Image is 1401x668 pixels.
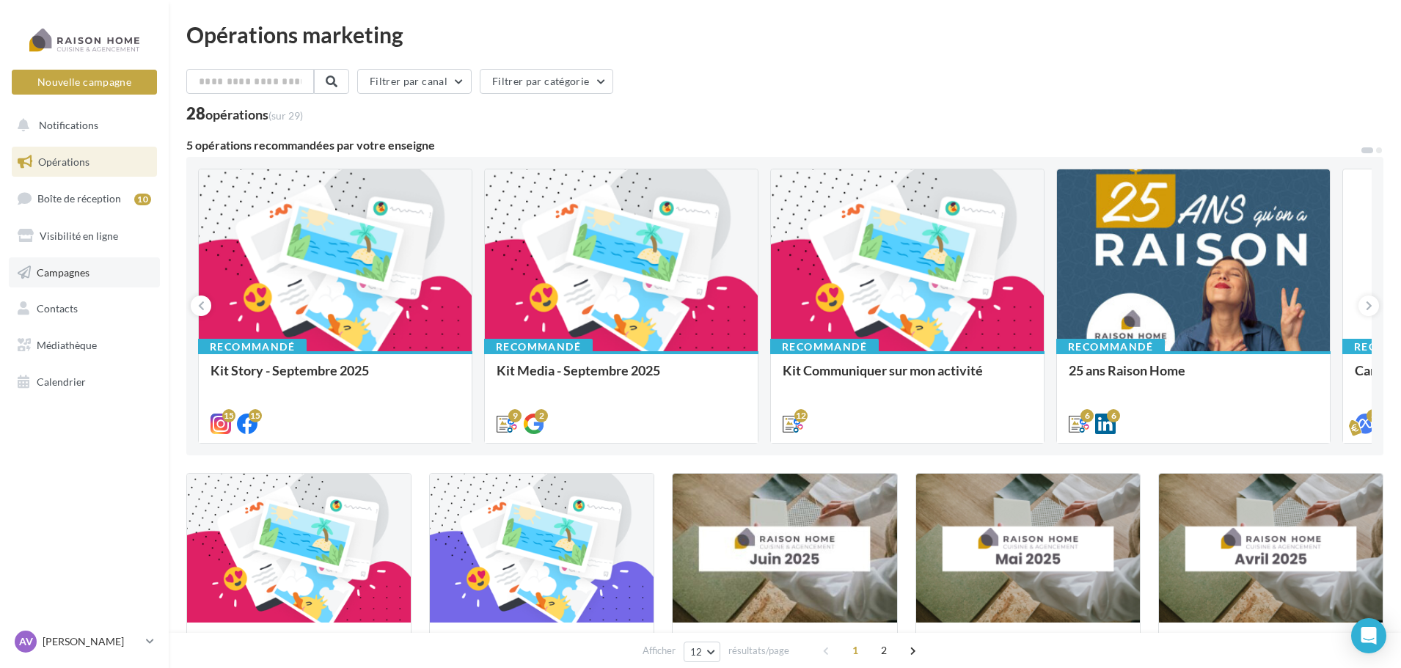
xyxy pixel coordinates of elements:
[19,634,33,649] span: AV
[1351,618,1386,653] div: Open Intercom Messenger
[783,363,1032,392] div: Kit Communiquer sur mon activité
[9,221,160,252] a: Visibilité en ligne
[38,155,89,168] span: Opérations
[1069,363,1318,392] div: 25 ans Raison Home
[39,119,98,131] span: Notifications
[37,302,78,315] span: Contacts
[37,265,89,278] span: Campagnes
[844,639,867,662] span: 1
[9,183,160,214] a: Boîte de réception10
[9,147,160,177] a: Opérations
[37,339,97,351] span: Médiathèque
[1367,409,1380,422] div: 3
[9,293,160,324] a: Contacts
[211,363,460,392] div: Kit Story - Septembre 2025
[9,367,160,397] a: Calendrier
[222,409,235,422] div: 15
[1107,409,1120,422] div: 6
[9,257,160,288] a: Campagnes
[186,139,1360,151] div: 5 opérations recommandées par votre enseigne
[12,70,157,95] button: Nouvelle campagne
[690,646,703,658] span: 12
[497,363,746,392] div: Kit Media - Septembre 2025
[872,639,896,662] span: 2
[268,109,303,122] span: (sur 29)
[770,339,879,355] div: Recommandé
[186,23,1383,45] div: Opérations marketing
[480,69,613,94] button: Filtrer par catégorie
[1056,339,1165,355] div: Recommandé
[643,644,676,658] span: Afficher
[134,194,151,205] div: 10
[1080,409,1094,422] div: 6
[484,339,593,355] div: Recommandé
[186,106,303,122] div: 28
[357,69,472,94] button: Filtrer par canal
[508,409,522,422] div: 9
[43,634,140,649] p: [PERSON_NAME]
[198,339,307,355] div: Recommandé
[684,642,721,662] button: 12
[37,375,86,388] span: Calendrier
[40,230,118,242] span: Visibilité en ligne
[9,330,160,361] a: Médiathèque
[205,108,303,121] div: opérations
[249,409,262,422] div: 15
[728,644,789,658] span: résultats/page
[37,192,121,205] span: Boîte de réception
[794,409,808,422] div: 12
[12,628,157,656] a: AV [PERSON_NAME]
[9,110,154,141] button: Notifications
[535,409,548,422] div: 2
